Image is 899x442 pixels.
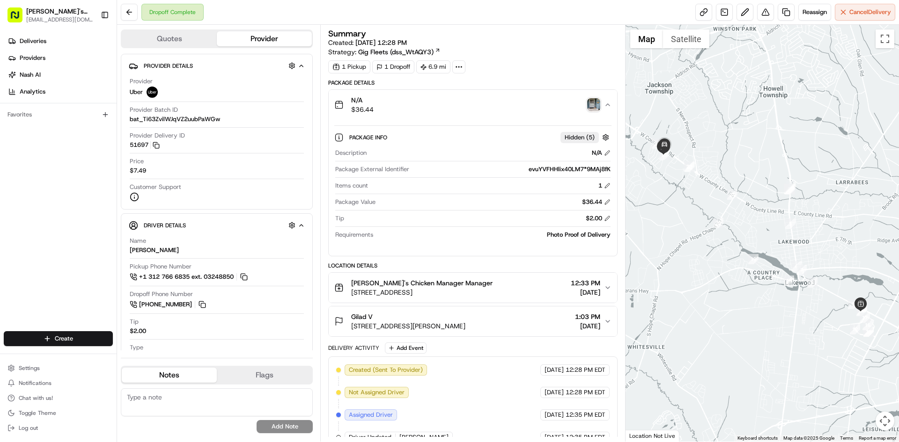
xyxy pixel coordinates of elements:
[377,231,610,239] div: Photo Proof of Delivery
[20,37,46,45] span: Deliveries
[122,368,217,383] button: Notes
[4,391,113,405] button: Chat with us!
[329,120,617,256] div: N/A$36.44photo_proof_of_delivery image
[130,131,185,140] span: Provider Delivery ID
[416,60,450,73] div: 6.9 mi
[335,231,373,239] span: Requirements
[566,388,605,397] span: 12:28 PM EDT
[328,47,441,57] div: Strategy:
[329,90,617,120] button: N/A$36.44photo_proof_of_delivery image
[560,131,612,143] button: Hidden (5)
[856,306,867,316] div: 11
[358,47,434,57] span: Gig Fleets (dss_WtAQY3)
[335,214,344,223] span: Tip
[9,37,170,52] p: Welcome 👋
[663,29,709,48] button: Show satellite imagery
[217,368,312,383] button: Flags
[130,115,220,123] span: bat_Ti63ZvilWJqVZ2uubPaWGw
[129,217,305,233] button: Driver Details
[144,62,193,70] span: Provider Details
[9,137,17,144] div: 📗
[727,189,737,200] div: 21
[351,95,374,105] span: N/A
[566,366,605,374] span: 12:28 PM EDT
[748,254,759,264] div: 19
[351,321,465,331] span: [STREET_ADDRESS][PERSON_NAME]
[129,58,305,73] button: Provider Details
[122,31,217,46] button: Quotes
[351,312,373,321] span: Gilad V
[130,77,153,86] span: Provider
[4,84,117,99] a: Analytics
[807,277,818,288] div: 8
[783,435,834,441] span: Map data ©2025 Google
[19,379,52,387] span: Notifications
[349,388,405,397] span: Not Assigned Driver
[598,181,611,190] div: 1
[4,107,113,122] div: Favorites
[79,137,87,144] div: 💻
[840,435,853,441] a: Terms
[328,344,379,352] div: Delivery Activity
[566,433,605,442] span: 12:35 PM EDT
[860,312,870,323] div: 17
[130,237,146,245] span: Name
[713,218,723,228] div: 20
[139,300,192,309] span: [PHONE_NUMBER]
[571,288,600,297] span: [DATE]
[75,132,154,149] a: 💻API Documentation
[351,278,493,288] span: [PERSON_NAME]'s Chicken Manager Manager
[737,435,778,442] button: Keyboard shortcuts
[385,342,427,354] button: Add Event
[863,326,874,337] div: 15
[20,54,45,62] span: Providers
[130,157,144,166] span: Price
[399,433,449,442] span: [PERSON_NAME]
[130,88,143,96] span: Uber
[159,92,170,103] button: Start new chat
[4,406,113,420] button: Toggle Theme
[349,366,423,374] span: Created (Sent To Provider)
[19,136,72,145] span: Knowledge Base
[130,272,249,282] a: +1 312 766 6835 ext. 03248850
[685,162,695,172] div: 22
[850,324,860,334] div: 12
[351,105,374,114] span: $36.44
[803,8,827,16] span: Reassign
[130,343,143,352] span: Type
[19,364,40,372] span: Settings
[130,327,146,335] div: $2.00
[571,278,600,288] span: 12:33 PM
[566,411,605,419] span: 12:35 PM EDT
[592,149,611,157] div: N/A
[4,421,113,435] button: Log out
[4,331,113,346] button: Create
[20,87,45,96] span: Analytics
[19,424,38,432] span: Log out
[791,261,802,271] div: 6
[19,394,53,402] span: Chat with us!
[628,429,659,442] a: Open this area in Google Maps (opens a new window)
[587,98,600,111] img: photo_proof_of_delivery image
[88,136,150,145] span: API Documentation
[372,60,414,73] div: 1 Dropoff
[9,9,28,28] img: Nash
[329,273,617,303] button: [PERSON_NAME]'s Chicken Manager Manager[STREET_ADDRESS]12:33 PM[DATE]
[358,47,441,57] a: Gig Fleets (dss_WtAQY3)
[859,435,896,441] a: Report a map error
[785,184,795,195] div: 4
[144,222,186,229] span: Driver Details
[24,60,155,70] input: Clear
[335,198,376,206] span: Package Value
[4,377,113,390] button: Notifications
[130,318,139,326] span: Tip
[335,165,409,174] span: Package External Identifier
[32,99,118,106] div: We're available if you need us!
[26,7,93,16] button: [PERSON_NAME]'s Chicken
[130,167,146,175] span: $7.49
[6,132,75,149] a: 📗Knowledge Base
[328,262,617,269] div: Location Details
[876,29,894,48] button: Toggle fullscreen view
